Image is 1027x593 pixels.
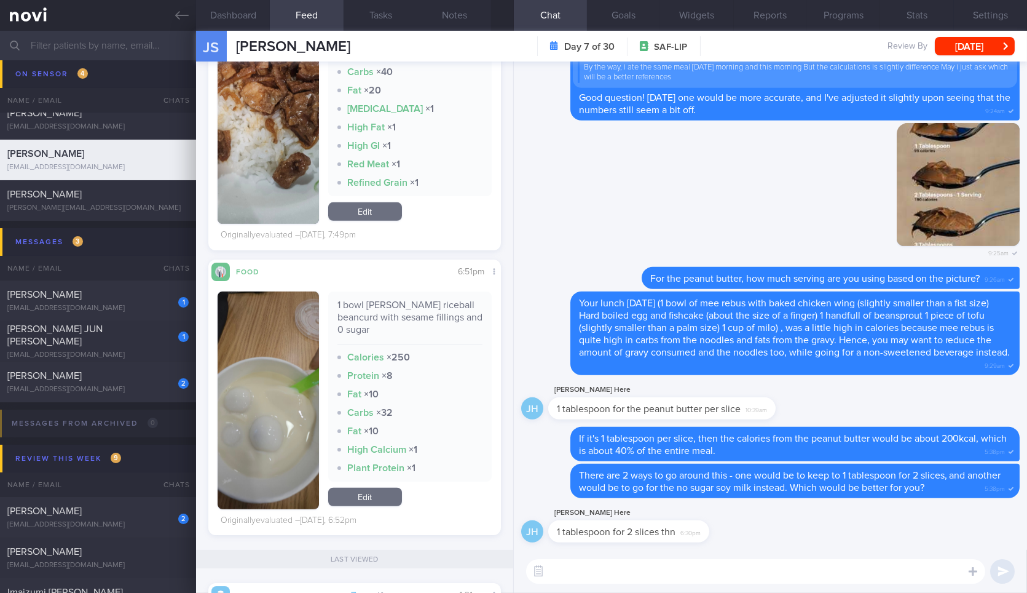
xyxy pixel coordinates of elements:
[407,463,415,473] strong: × 1
[147,472,196,497] div: Chats
[579,434,1007,456] span: If it's 1 tablespoon per slice, then the calories from the peanut butter would be about 200kcal, ...
[148,418,158,428] span: 0
[387,352,410,362] strong: × 250
[7,108,82,118] span: [PERSON_NAME]
[897,123,1020,246] img: Photo by Sylvester
[985,359,1005,370] span: 9:29am
[364,86,381,95] strong: × 20
[178,332,189,342] div: 1
[347,86,361,95] strong: Fat
[347,67,374,77] strong: Carbs
[7,290,82,300] span: [PERSON_NAME]
[347,122,385,132] strong: High Fat
[221,230,356,241] div: Originally evaluated – [DATE], 7:49pm
[178,378,189,389] div: 2
[579,93,1011,115] span: Good question! [DATE] one would be more accurate, and I've adjusted it slightly upon seeing that ...
[654,41,687,54] span: SAF-LIP
[382,371,393,381] strong: × 8
[376,408,393,418] strong: × 32
[7,324,103,346] span: [PERSON_NAME] JUN [PERSON_NAME]
[548,506,746,520] div: [PERSON_NAME] Here
[988,246,1009,258] span: 9:25am
[578,63,1012,83] div: By the way, i ate the same meal [DATE] morning and this morning But the calculations is slightly ...
[521,397,543,420] div: JH
[7,520,189,530] div: [EMAIL_ADDRESS][DOMAIN_NAME]
[236,39,350,54] span: [PERSON_NAME]
[7,304,189,313] div: [EMAIL_ADDRESS][DOMAIN_NAME]
[985,104,1005,116] span: 9:24am
[347,352,384,362] strong: Calories
[7,506,82,516] span: [PERSON_NAME]
[178,514,189,524] div: 2
[347,445,406,455] strong: High Calcium
[189,23,235,71] div: JS
[579,471,1001,493] span: There are 2 ways to go around this - one would be to keep to 1 tablespoon for 2 slices, and anoth...
[410,178,419,188] strong: × 1
[328,488,402,506] a: Edit
[347,426,361,436] strong: Fat
[12,234,86,250] div: Messages
[347,141,380,151] strong: High GI
[7,122,189,132] div: [EMAIL_ADDRESS][DOMAIN_NAME]
[73,236,83,247] span: 3
[557,404,741,414] span: 1 tablespoon for the peanut butter per slice
[425,104,434,114] strong: × 1
[985,482,1005,493] span: 5:38pm
[221,515,356,527] div: Originally evaluated – [DATE], 6:52pm
[347,408,374,418] strong: Carbs
[347,104,423,114] strong: [MEDICAL_DATA]
[196,550,513,568] div: Last viewed
[230,266,279,276] div: Food
[7,163,189,172] div: [EMAIL_ADDRESS][DOMAIN_NAME]
[347,371,379,381] strong: Protein
[364,389,379,399] strong: × 10
[985,445,1005,456] span: 5:38pm
[548,383,813,397] div: [PERSON_NAME] Here
[985,273,1005,284] span: 9:26am
[147,256,196,281] div: Chats
[521,520,543,543] div: JH
[12,450,124,467] div: Review this week
[7,68,82,78] span: [PERSON_NAME]
[347,389,361,399] strong: Fat
[364,426,379,436] strong: × 10
[7,82,189,91] div: [EMAIL_ADDRESS][DOMAIN_NAME]
[347,159,389,169] strong: Red Meat
[9,415,161,432] div: Messages from Archived
[111,453,121,463] span: 9
[7,204,189,213] div: [PERSON_NAME][EMAIL_ADDRESS][DOMAIN_NAME]
[7,149,84,159] span: [PERSON_NAME]
[347,463,404,473] strong: Plant Protein
[382,141,391,151] strong: × 1
[7,371,82,381] span: [PERSON_NAME]
[579,298,1010,357] span: Your lunch [DATE] (1 bowl of mee rebus with baked chicken wing (slightly smaller than a fist size...
[409,445,417,455] strong: × 1
[347,178,407,188] strong: Refined Grain
[458,268,485,276] span: 6:51pm
[7,547,82,557] span: [PERSON_NAME]
[7,385,189,394] div: [EMAIL_ADDRESS][DOMAIN_NAME]
[935,37,1015,55] button: [DATE]
[7,561,189,570] div: [EMAIL_ADDRESS][DOMAIN_NAME]
[328,202,402,221] a: Edit
[387,122,396,132] strong: × 1
[7,189,82,199] span: [PERSON_NAME]
[650,274,980,284] span: For the peanut butter, how much serving are you using based on the picture?
[564,41,615,53] strong: Day 7 of 30
[376,67,393,77] strong: × 40
[392,159,400,169] strong: × 1
[337,299,482,345] div: 1 bowl [PERSON_NAME] riceball beancurd with sesame fillings and 0 sugar
[680,526,701,538] span: 6:30pm
[218,292,318,509] img: 1 bowl Mr Bean riceball beancurd with sesame fillings and 0 sugar
[746,403,767,415] span: 10:39am
[557,527,675,537] span: 1 tablespoon for 2 slices thn
[178,297,189,308] div: 1
[887,41,927,52] span: Review By
[7,351,189,360] div: [EMAIL_ADDRESS][DOMAIN_NAME]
